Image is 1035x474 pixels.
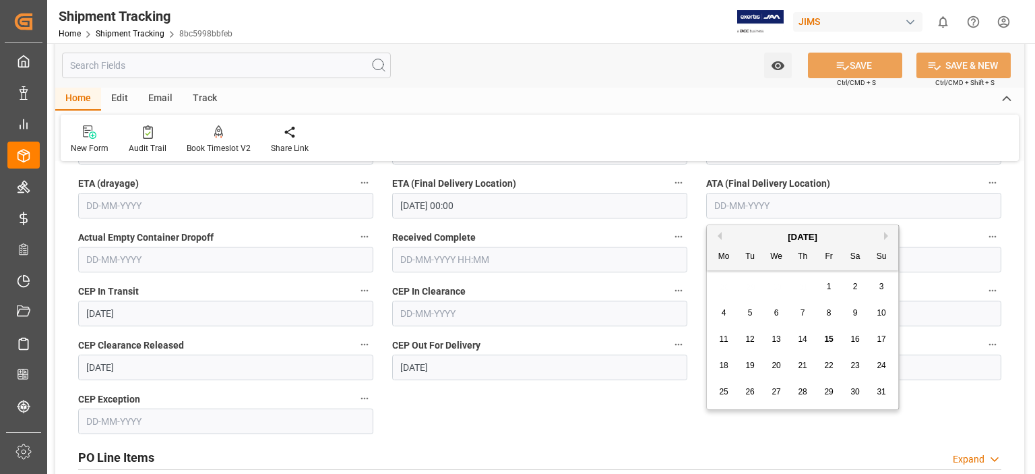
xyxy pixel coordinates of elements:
[793,9,928,34] button: JIMS
[737,10,784,34] img: Exertis%20JAM%20-%20Email%20Logo.jpg_1722504956.jpg
[873,305,890,322] div: Choose Sunday, August 10th, 2025
[392,355,687,380] input: DD-MM-YYYY
[884,232,892,240] button: Next Month
[821,249,838,266] div: Fr
[953,452,984,467] div: Expand
[706,193,1001,218] input: DD-MM-YYYY
[722,308,726,318] span: 4
[768,384,785,401] div: Choose Wednesday, August 27th, 2025
[78,247,373,272] input: DD-MM-YYYY
[78,177,139,191] span: ETA (drayage)
[392,177,516,191] span: ETA (Final Delivery Location)
[78,338,184,353] span: CEP Clearance Released
[768,331,785,348] div: Choose Wednesday, August 13th, 2025
[129,142,166,154] div: Audit Trail
[187,142,251,154] div: Book Timeslot V2
[356,336,373,353] button: CEP Clearance Released
[772,387,780,396] span: 27
[719,387,728,396] span: 25
[716,331,732,348] div: Choose Monday, August 11th, 2025
[742,331,759,348] div: Choose Tuesday, August 12th, 2025
[356,174,373,191] button: ETA (drayage)
[847,305,864,322] div: Choose Saturday, August 9th, 2025
[78,231,214,245] span: Actual Empty Container Dropoff
[392,285,466,299] span: CEP In Clearance
[928,7,958,37] button: show 0 new notifications
[716,305,732,322] div: Choose Monday, August 4th, 2025
[958,7,989,37] button: Help Center
[745,361,754,370] span: 19
[78,448,154,467] h2: PO Line Items
[850,387,859,396] span: 30
[716,249,732,266] div: Mo
[821,278,838,295] div: Choose Friday, August 1st, 2025
[824,334,833,344] span: 15
[392,193,687,218] input: DD-MM-YYYY HH:MM
[706,177,830,191] span: ATA (Final Delivery Location)
[742,357,759,374] div: Choose Tuesday, August 19th, 2025
[794,357,811,374] div: Choose Thursday, August 21st, 2025
[183,88,227,111] div: Track
[55,88,101,111] div: Home
[827,282,832,291] span: 1
[719,334,728,344] span: 11
[879,282,884,291] span: 3
[847,357,864,374] div: Choose Saturday, August 23rd, 2025
[707,231,898,244] div: [DATE]
[824,361,833,370] span: 22
[71,142,108,154] div: New Form
[745,334,754,344] span: 12
[670,174,687,191] button: ETA (Final Delivery Location)
[356,228,373,245] button: Actual Empty Container Dropoff
[984,228,1001,245] button: CEP Picked Up
[793,12,922,32] div: JIMS
[873,357,890,374] div: Choose Sunday, August 24th, 2025
[716,357,732,374] div: Choose Monday, August 18th, 2025
[764,53,792,78] button: open menu
[853,308,858,318] span: 9
[794,384,811,401] div: Choose Thursday, August 28th, 2025
[670,336,687,353] button: CEP Out For Delivery
[827,308,832,318] span: 8
[798,387,807,396] span: 28
[850,361,859,370] span: 23
[774,308,779,318] span: 6
[392,231,476,245] span: Received Complete
[768,357,785,374] div: Choose Wednesday, August 20th, 2025
[78,409,373,434] input: DD-MM-YYYY
[808,53,902,78] button: SAVE
[847,331,864,348] div: Choose Saturday, August 16th, 2025
[798,361,807,370] span: 21
[847,384,864,401] div: Choose Saturday, August 30th, 2025
[984,336,1001,353] button: CEP Delivered
[873,331,890,348] div: Choose Sunday, August 17th, 2025
[824,387,833,396] span: 29
[711,274,895,405] div: month 2025-08
[78,392,140,407] span: CEP Exception
[821,384,838,401] div: Choose Friday, August 29th, 2025
[984,282,1001,299] button: CEP Clearance Delay
[877,334,885,344] span: 17
[821,331,838,348] div: Choose Friday, August 15th, 2025
[768,305,785,322] div: Choose Wednesday, August 6th, 2025
[59,29,81,38] a: Home
[916,53,1011,78] button: SAVE & NEW
[714,232,722,240] button: Previous Month
[78,301,373,326] input: DD-MM-YYYY
[821,357,838,374] div: Choose Friday, August 22nd, 2025
[78,285,139,299] span: CEP In Transit
[101,88,138,111] div: Edit
[742,384,759,401] div: Choose Tuesday, August 26th, 2025
[745,387,754,396] span: 26
[392,247,687,272] input: DD-MM-YYYY HH:MM
[850,334,859,344] span: 16
[356,390,373,407] button: CEP Exception
[62,53,391,78] input: Search Fields
[847,278,864,295] div: Choose Saturday, August 2nd, 2025
[877,387,885,396] span: 31
[794,331,811,348] div: Choose Thursday, August 14th, 2025
[78,355,373,380] input: DD-MM-YYYY
[670,228,687,245] button: Received Complete
[935,78,995,88] span: Ctrl/CMD + Shift + S
[873,249,890,266] div: Su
